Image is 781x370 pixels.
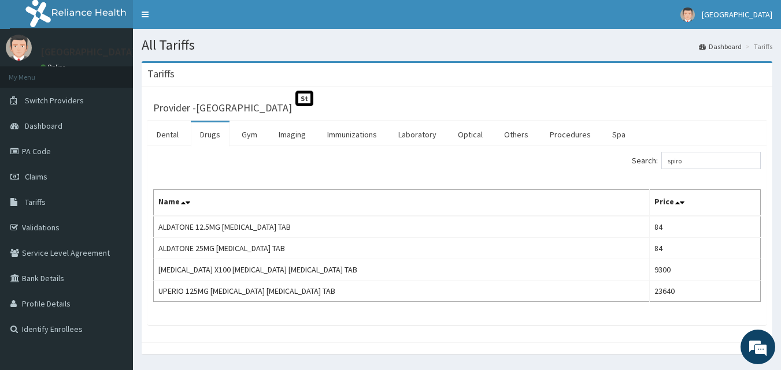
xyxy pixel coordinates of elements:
[232,122,266,147] a: Gym
[154,259,650,281] td: [MEDICAL_DATA] X100 [MEDICAL_DATA] [MEDICAL_DATA] TAB
[649,281,760,302] td: 23640
[699,42,742,51] a: Dashboard
[269,122,315,147] a: Imaging
[154,216,650,238] td: ALDATONE 12.5MG [MEDICAL_DATA] TAB
[318,122,386,147] a: Immunizations
[25,197,46,207] span: Tariffs
[25,171,47,182] span: Claims
[649,190,760,216] th: Price
[147,122,188,147] a: Dental
[147,69,175,79] h3: Tariffs
[67,111,160,228] span: We're online!
[60,65,194,80] div: Chat with us now
[142,38,772,53] h1: All Tariffs
[495,122,538,147] a: Others
[6,247,220,287] textarea: Type your message and hit 'Enter'
[603,122,635,147] a: Spa
[154,281,650,302] td: UPERIO 125MG [MEDICAL_DATA] [MEDICAL_DATA] TAB
[154,190,650,216] th: Name
[661,152,761,169] input: Search:
[190,6,217,33] div: Minimize live chat window
[649,216,760,238] td: 84
[21,58,47,87] img: d_794563401_company_1708531726252_794563401
[40,47,136,57] p: [GEOGRAPHIC_DATA]
[680,8,695,22] img: User Image
[25,95,84,106] span: Switch Providers
[743,42,772,51] li: Tariffs
[649,259,760,281] td: 9300
[154,238,650,259] td: ALDATONE 25MG [MEDICAL_DATA] TAB
[191,122,230,147] a: Drugs
[449,122,492,147] a: Optical
[632,152,761,169] label: Search:
[153,103,292,113] h3: Provider - [GEOGRAPHIC_DATA]
[25,121,62,131] span: Dashboard
[389,122,446,147] a: Laboratory
[6,35,32,61] img: User Image
[649,238,760,259] td: 84
[40,63,68,71] a: Online
[702,9,772,20] span: [GEOGRAPHIC_DATA]
[295,91,313,106] span: St
[541,122,600,147] a: Procedures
